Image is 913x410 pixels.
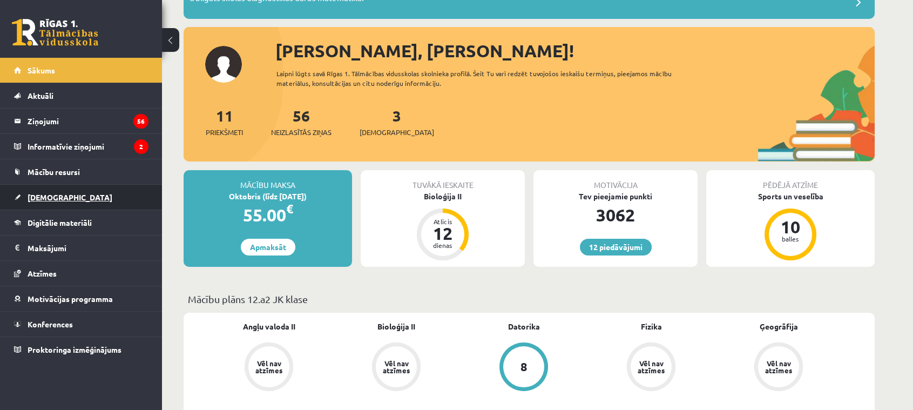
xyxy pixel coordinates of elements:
[14,109,148,133] a: Ziņojumi56
[28,65,55,75] span: Sākums
[360,127,434,138] span: [DEMOGRAPHIC_DATA]
[360,106,434,138] a: 3[DEMOGRAPHIC_DATA]
[206,106,243,138] a: 11Priekšmeti
[427,225,459,242] div: 12
[533,202,698,228] div: 3062
[28,218,92,227] span: Digitālie materiāli
[361,191,525,202] div: Bioloģija II
[774,218,807,236] div: 10
[14,210,148,235] a: Digitālie materiāli
[508,321,540,332] a: Datorika
[774,236,807,242] div: balles
[241,239,295,256] a: Apmaksāt
[460,342,587,393] a: 8
[275,38,875,64] div: [PERSON_NAME], [PERSON_NAME]!
[706,191,875,202] div: Sports un veselība
[706,170,875,191] div: Pēdējā atzīme
[133,114,148,129] i: 56
[14,134,148,159] a: Informatīvie ziņojumi2
[28,192,112,202] span: [DEMOGRAPHIC_DATA]
[14,261,148,286] a: Atzīmes
[12,19,98,46] a: Rīgas 1. Tālmācības vidusskola
[333,342,460,393] a: Vēl nav atzīmes
[636,360,666,374] div: Vēl nav atzīmes
[243,321,295,332] a: Angļu valoda II
[28,167,80,177] span: Mācību resursi
[587,342,715,393] a: Vēl nav atzīmes
[286,201,293,217] span: €
[533,191,698,202] div: Tev pieejamie punkti
[134,139,148,154] i: 2
[715,342,842,393] a: Vēl nav atzīmes
[641,321,662,332] a: Fizika
[580,239,652,256] a: 12 piedāvājumi
[14,83,148,108] a: Aktuāli
[188,292,870,306] p: Mācību plāns 12.a2 JK klase
[14,286,148,311] a: Motivācijas programma
[361,170,525,191] div: Tuvākā ieskaite
[377,321,415,332] a: Bioloģija II
[28,319,73,329] span: Konferences
[28,345,121,354] span: Proktoringa izmēģinājums
[14,312,148,337] a: Konferences
[28,268,57,278] span: Atzīmes
[14,337,148,362] a: Proktoringa izmēģinājums
[28,91,53,100] span: Aktuāli
[28,236,148,260] legend: Maksājumi
[276,69,691,88] div: Laipni lūgts savā Rīgas 1. Tālmācības vidusskolas skolnieka profilā. Šeit Tu vari redzēt tuvojošo...
[427,218,459,225] div: Atlicis
[28,134,148,159] legend: Informatīvie ziņojumi
[520,361,527,373] div: 8
[254,360,284,374] div: Vēl nav atzīmes
[14,236,148,260] a: Maksājumi
[361,191,525,262] a: Bioloģija II Atlicis 12 dienas
[763,360,794,374] div: Vēl nav atzīmes
[28,109,148,133] legend: Ziņojumi
[381,360,411,374] div: Vēl nav atzīmes
[760,321,798,332] a: Ģeogrāfija
[184,202,352,228] div: 55.00
[14,185,148,210] a: [DEMOGRAPHIC_DATA]
[271,127,332,138] span: Neizlasītās ziņas
[271,106,332,138] a: 56Neizlasītās ziņas
[28,294,113,304] span: Motivācijas programma
[533,170,698,191] div: Motivācija
[14,159,148,184] a: Mācību resursi
[427,242,459,248] div: dienas
[184,170,352,191] div: Mācību maksa
[205,342,333,393] a: Vēl nav atzīmes
[184,191,352,202] div: Oktobris (līdz [DATE])
[706,191,875,262] a: Sports un veselība 10 balles
[14,58,148,83] a: Sākums
[206,127,243,138] span: Priekšmeti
